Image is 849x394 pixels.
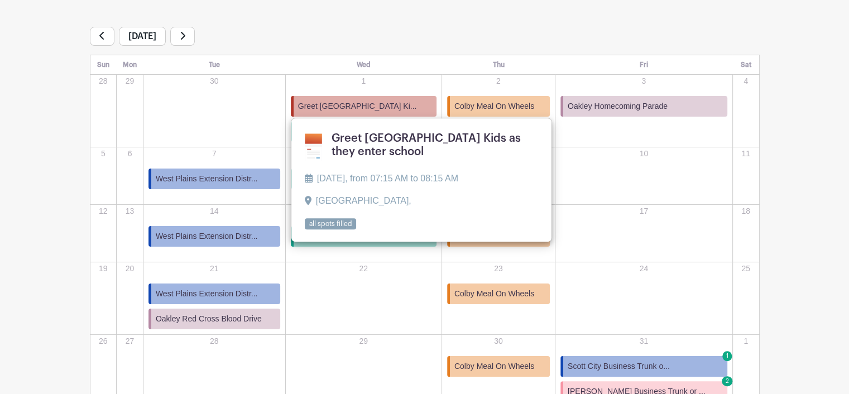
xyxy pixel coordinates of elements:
[556,75,732,87] p: 3
[91,75,116,87] p: 28
[733,263,759,275] p: 25
[117,148,142,160] p: 6
[91,263,116,275] p: 19
[556,335,732,347] p: 31
[443,335,554,347] p: 30
[117,205,142,217] p: 13
[91,205,116,217] p: 12
[443,75,554,87] p: 2
[442,55,555,75] th: Thu
[156,288,258,300] span: West Plains Extension Distr...
[117,263,142,275] p: 20
[286,205,441,217] p: 15
[144,205,285,217] p: 14
[144,148,285,160] p: 7
[555,55,732,75] th: Fri
[143,55,285,75] th: Tue
[286,263,441,275] p: 22
[148,226,280,247] a: West Plains Extension Distr...
[148,169,280,189] a: West Plains Extension Distr...
[91,148,116,160] p: 5
[286,335,441,347] p: 29
[447,96,550,117] a: Colby Meal On Wheels
[91,335,116,347] p: 26
[156,230,258,242] span: West Plains Extension Distr...
[722,376,733,386] span: 2
[556,148,732,160] p: 10
[117,55,143,75] th: Mon
[560,96,727,117] a: Oakley Homecoming Parade
[733,75,759,87] p: 4
[156,313,262,325] span: Oakley Red Cross Blood Drive
[454,361,534,372] span: Colby Meal On Wheels
[298,100,417,112] span: Greet [GEOGRAPHIC_DATA] Ki...
[148,284,280,304] a: West Plains Extension Distr...
[556,205,732,217] p: 17
[568,100,668,112] span: Oakley Homecoming Parade
[443,263,554,275] p: 23
[148,309,280,329] a: Oakley Red Cross Blood Drive
[454,288,534,300] span: Colby Meal On Wheels
[286,75,441,87] p: 1
[90,55,117,75] th: Sun
[733,335,759,347] p: 1
[733,205,759,217] p: 18
[156,173,258,185] span: West Plains Extension Distr...
[117,335,142,347] p: 27
[560,356,727,377] a: Scott City Business Trunk o... 1
[119,27,166,46] span: [DATE]
[291,96,437,117] a: Greet [GEOGRAPHIC_DATA] Ki...
[722,351,732,361] span: 1
[144,75,285,87] p: 30
[732,55,759,75] th: Sat
[144,263,285,275] p: 21
[733,148,759,160] p: 11
[285,55,442,75] th: Wed
[447,284,550,304] a: Colby Meal On Wheels
[556,263,732,275] p: 24
[568,361,670,372] span: Scott City Business Trunk o...
[454,100,534,112] span: Colby Meal On Wheels
[117,75,142,87] p: 29
[144,335,285,347] p: 28
[286,148,441,160] p: 8
[447,356,550,377] a: Colby Meal On Wheels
